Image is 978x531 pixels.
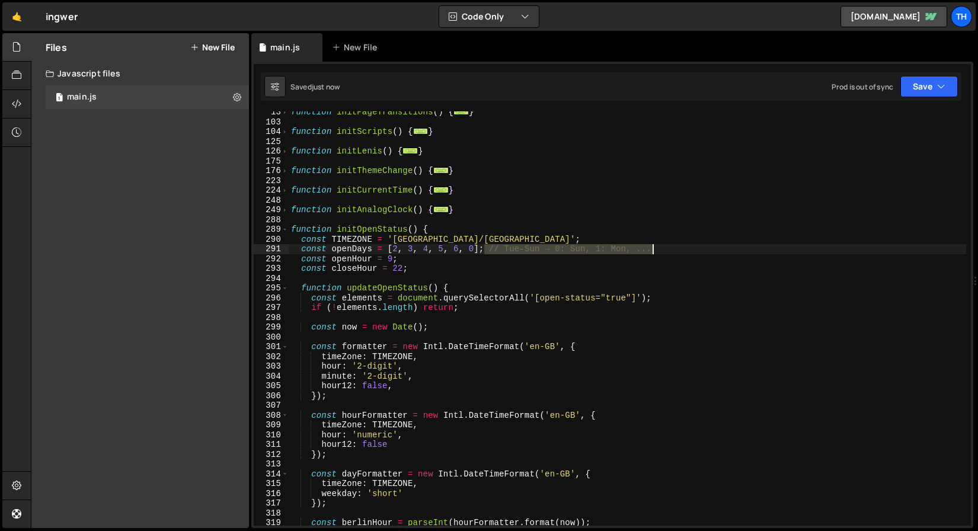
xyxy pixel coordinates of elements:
div: 319 [254,518,289,528]
div: 295 [254,283,289,293]
span: ... [433,206,449,213]
h2: Files [46,41,67,54]
a: Th [951,6,972,27]
div: 300 [254,332,289,343]
div: ingwer [46,9,78,24]
div: 307 [254,401,289,411]
div: 288 [254,215,289,225]
div: Prod is out of sync [832,82,893,92]
span: ... [433,187,449,193]
div: 314 [254,469,289,479]
div: Saved [290,82,340,92]
a: [DOMAIN_NAME] [840,6,947,27]
span: ... [433,167,449,174]
span: ... [402,148,418,154]
div: 289 [254,225,289,235]
div: New File [332,41,382,53]
div: 104 [254,127,289,137]
div: 308 [254,411,289,421]
div: 290 [254,235,289,245]
div: 301 [254,342,289,352]
div: 175 [254,156,289,167]
div: 103 [254,117,289,127]
button: Save [900,76,958,97]
div: 317 [254,498,289,508]
div: 126 [254,146,289,156]
span: ... [413,128,428,135]
div: 248 [254,196,289,206]
div: 297 [254,303,289,313]
div: 13 [254,107,289,117]
div: 304 [254,372,289,382]
div: 310 [254,430,289,440]
a: 🤙 [2,2,31,31]
div: 224 [254,185,289,196]
div: 313 [254,459,289,469]
div: 293 [254,264,289,274]
div: 294 [254,274,289,284]
span: ... [453,108,469,115]
button: Code Only [439,6,539,27]
div: 298 [254,313,289,323]
div: 302 [254,352,289,362]
div: 316 [254,489,289,499]
div: 223 [254,176,289,186]
div: 303 [254,362,289,372]
div: main.js [270,41,300,53]
div: 299 [254,322,289,332]
div: 305 [254,381,289,391]
span: 1 [56,94,63,103]
div: 311 [254,440,289,450]
div: 291 [254,244,289,254]
div: 309 [254,420,289,430]
div: 315 [254,479,289,489]
div: 16346/44192.js [46,85,249,109]
div: 249 [254,205,289,215]
div: Javascript files [31,62,249,85]
button: New File [190,43,235,52]
div: 306 [254,391,289,401]
div: 296 [254,293,289,303]
div: 292 [254,254,289,264]
div: just now [312,82,340,92]
div: 176 [254,166,289,176]
div: 318 [254,508,289,519]
div: 125 [254,137,289,147]
div: main.js [67,92,97,103]
div: 312 [254,450,289,460]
